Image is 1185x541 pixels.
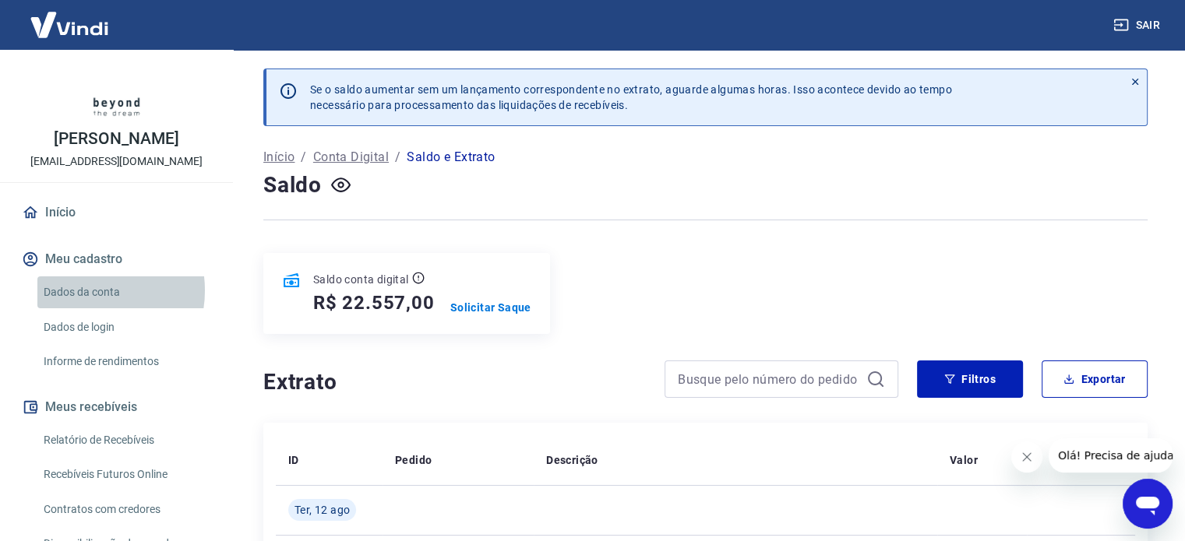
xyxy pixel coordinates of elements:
iframe: Mensagem da empresa [1049,438,1173,472]
p: [PERSON_NAME] [54,131,178,147]
input: Busque pelo número do pedido [678,367,860,391]
p: Saldo conta digital [313,272,409,287]
a: Relatório de Recebíveis [37,424,214,456]
button: Meus recebíveis [19,390,214,424]
p: Pedido [395,452,432,468]
button: Exportar [1042,360,1148,398]
a: Dados da conta [37,276,214,308]
a: Informe de rendimentos [37,346,214,378]
a: Conta Digital [313,148,389,167]
a: Dados de login [37,311,214,343]
p: / [301,148,306,167]
span: Ter, 12 ago [294,502,350,518]
a: Recebíveis Futuros Online [37,458,214,490]
p: / [395,148,400,167]
img: 87a87d52-bf3d-45a5-bc35-88bfd3486a5b.jpeg [86,62,148,125]
iframe: Fechar mensagem [1011,441,1042,472]
h4: Extrato [263,367,646,398]
img: Vindi [19,1,120,48]
p: Saldo e Extrato [407,148,495,167]
p: Descrição [546,452,598,468]
iframe: Botão para abrir a janela de mensagens [1123,479,1173,529]
p: Valor [950,452,978,468]
a: Início [19,195,214,230]
h4: Saldo [263,170,322,201]
button: Sair [1110,11,1166,40]
button: Meu cadastro [19,242,214,276]
h5: R$ 22.557,00 [313,290,435,315]
p: Se o saldo aumentar sem um lançamento correspondente no extrato, aguarde algumas horas. Isso acon... [310,82,952,113]
span: Olá! Precisa de ajuda? [9,11,131,23]
p: ID [288,452,299,468]
a: Contratos com credores [37,494,214,525]
a: Solicitar Saque [450,300,531,315]
p: [EMAIL_ADDRESS][DOMAIN_NAME] [30,153,203,170]
button: Filtros [917,360,1023,398]
a: Início [263,148,294,167]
